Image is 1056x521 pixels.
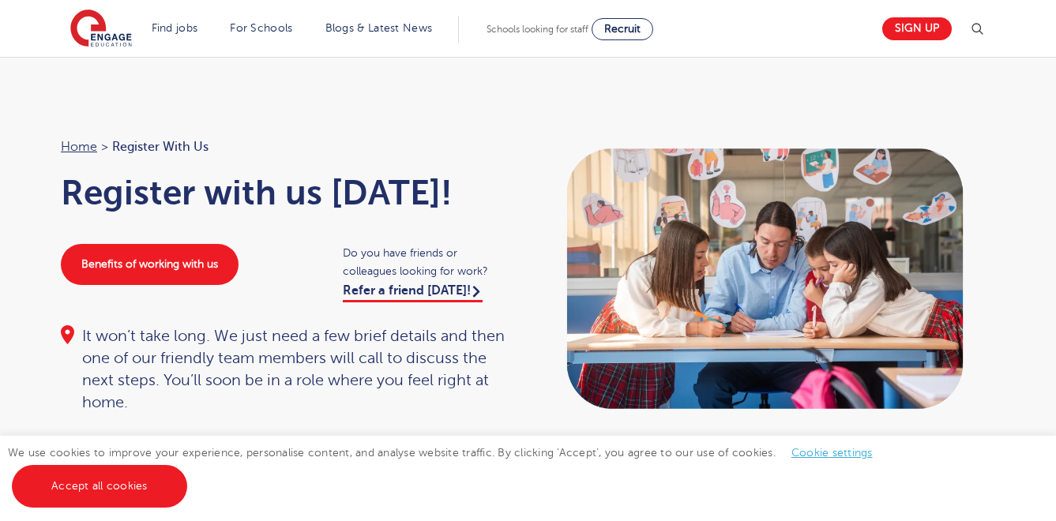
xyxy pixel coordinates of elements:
a: Blogs & Latest News [325,22,433,34]
a: Find jobs [152,22,198,34]
span: Do you have friends or colleagues looking for work? [343,244,513,280]
img: Engage Education [70,9,132,49]
a: Sign up [882,17,952,40]
a: Recruit [592,18,653,40]
span: Recruit [604,23,641,35]
span: > [101,140,108,154]
span: Schools looking for staff [487,24,588,35]
a: For Schools [230,22,292,34]
a: Benefits of working with us [61,244,239,285]
a: Accept all cookies [12,465,187,508]
h1: Register with us [DATE]! [61,173,513,212]
div: It won’t take long. We just need a few brief details and then one of our friendly team members wi... [61,325,513,414]
a: Refer a friend [DATE]! [343,283,483,302]
a: Home [61,140,97,154]
nav: breadcrumb [61,137,513,157]
a: Cookie settings [791,447,873,459]
span: Register with us [112,137,209,157]
span: We use cookies to improve your experience, personalise content, and analyse website traffic. By c... [8,447,889,492]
